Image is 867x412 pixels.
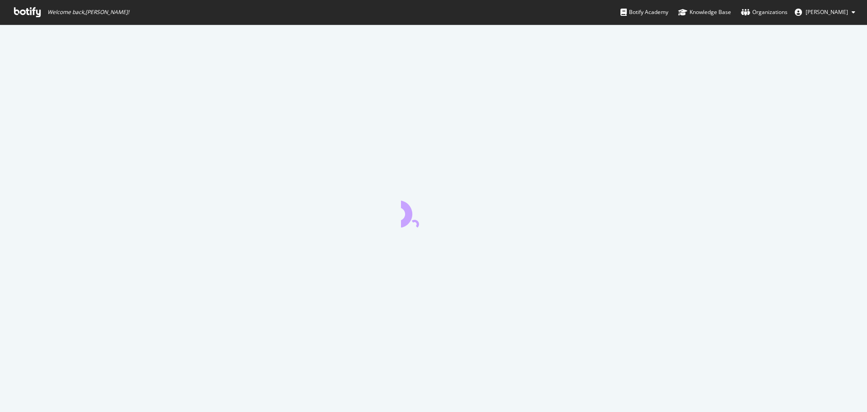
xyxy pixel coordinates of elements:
div: Botify Academy [620,8,668,17]
div: animation [401,195,466,227]
div: Knowledge Base [678,8,731,17]
button: [PERSON_NAME] [788,5,862,19]
span: Welcome back, [PERSON_NAME] ! [47,9,129,16]
span: Emma Moletto [806,8,848,16]
div: Organizations [741,8,788,17]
